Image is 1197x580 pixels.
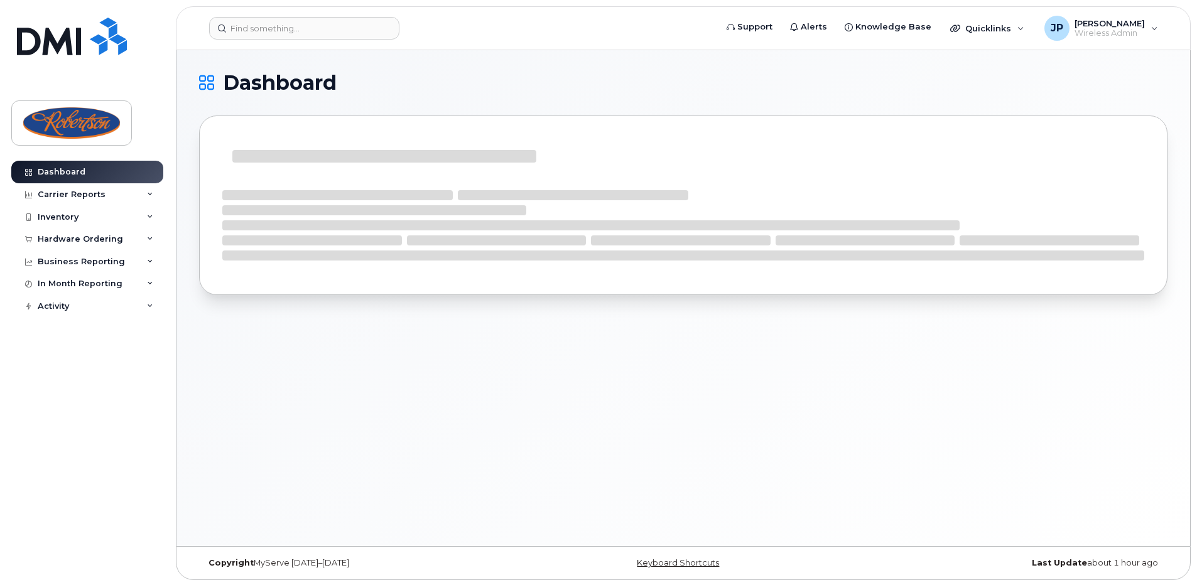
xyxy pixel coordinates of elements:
[637,558,719,567] a: Keyboard Shortcuts
[1032,558,1087,567] strong: Last Update
[199,558,522,568] div: MyServe [DATE]–[DATE]
[209,558,254,567] strong: Copyright
[223,73,337,92] span: Dashboard
[845,558,1167,568] div: about 1 hour ago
